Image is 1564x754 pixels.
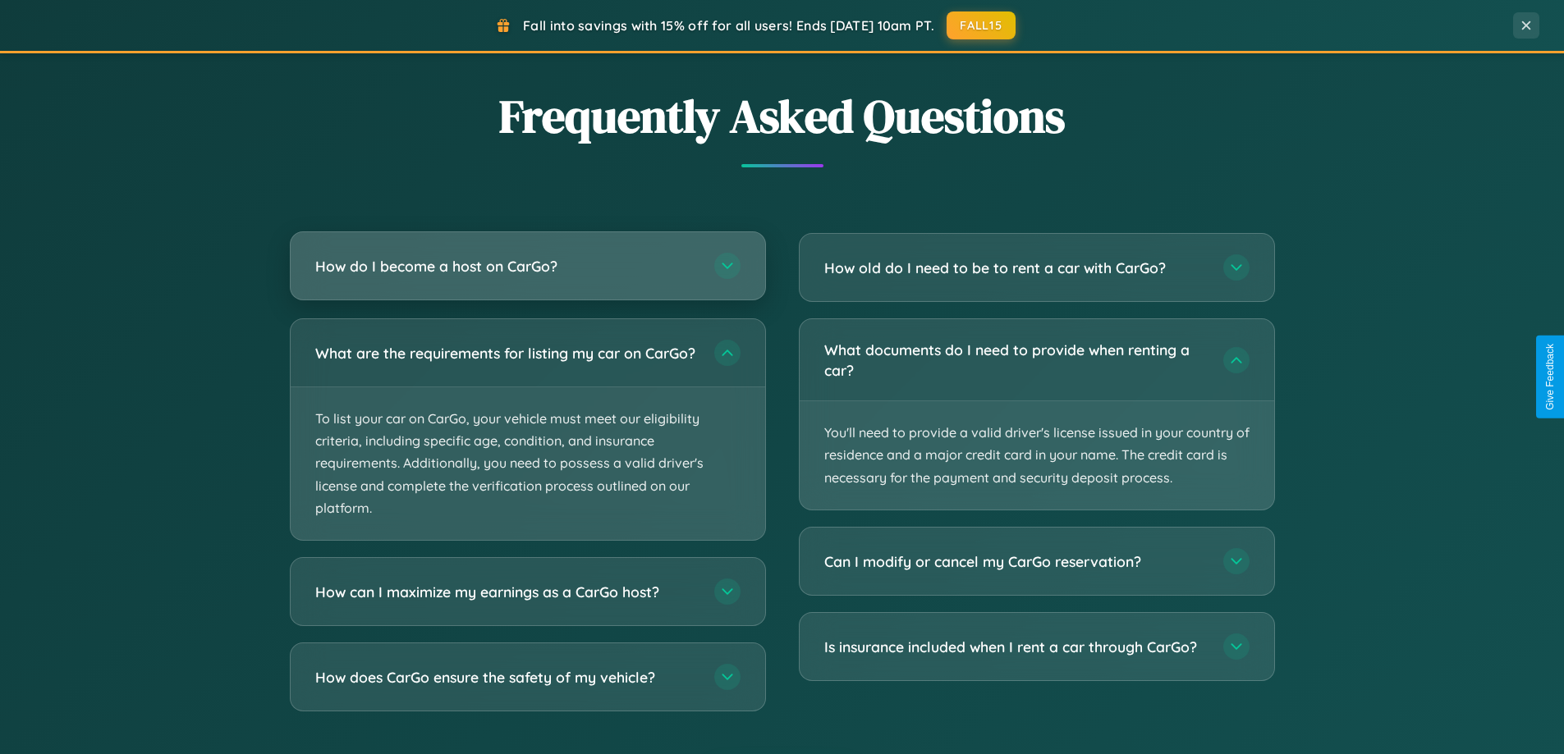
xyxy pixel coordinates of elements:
p: To list your car on CarGo, your vehicle must meet our eligibility criteria, including specific ag... [291,387,765,540]
h3: What are the requirements for listing my car on CarGo? [315,343,698,363]
p: You'll need to provide a valid driver's license issued in your country of residence and a major c... [800,401,1274,510]
h3: How does CarGo ensure the safety of my vehicle? [315,667,698,688]
button: FALL15 [947,11,1016,39]
h3: Is insurance included when I rent a car through CarGo? [824,637,1207,657]
h3: How can I maximize my earnings as a CarGo host? [315,582,698,602]
h3: How do I become a host on CarGo? [315,256,698,276]
h2: Frequently Asked Questions [290,85,1275,148]
h3: What documents do I need to provide when renting a car? [824,340,1207,380]
h3: How old do I need to be to rent a car with CarGo? [824,258,1207,278]
h3: Can I modify or cancel my CarGo reservation? [824,551,1207,572]
span: Fall into savings with 15% off for all users! Ends [DATE] 10am PT. [523,17,934,34]
div: Give Feedback [1544,344,1556,410]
